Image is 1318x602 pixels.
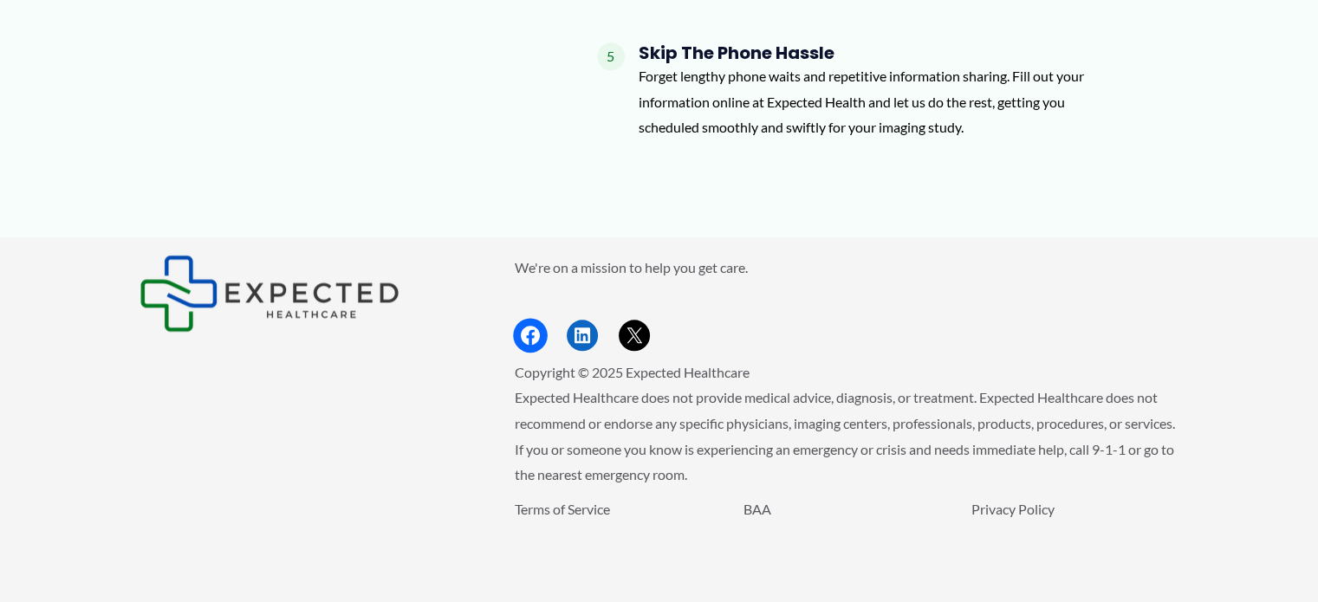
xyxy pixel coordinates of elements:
a: BAA [743,501,770,517]
h4: Skip the Phone Hassle [639,42,1124,63]
a: Terms of Service [515,501,610,517]
p: We're on a mission to help you get care. [515,255,1179,281]
aside: Footer Widget 2 [515,255,1179,351]
span: 5 [597,42,625,70]
a: Privacy Policy [971,501,1055,517]
aside: Footer Widget 1 [140,255,471,332]
img: Expected Healthcare Logo - side, dark font, small [140,255,399,332]
span: Expected Healthcare does not provide medical advice, diagnosis, or treatment. Expected Healthcare... [515,389,1175,482]
p: Forget lengthy phone waits and repetitive information sharing. Fill out your information online a... [639,63,1124,140]
aside: Footer Widget 3 [515,496,1179,561]
span: Copyright © 2025 Expected Healthcare [515,364,750,380]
